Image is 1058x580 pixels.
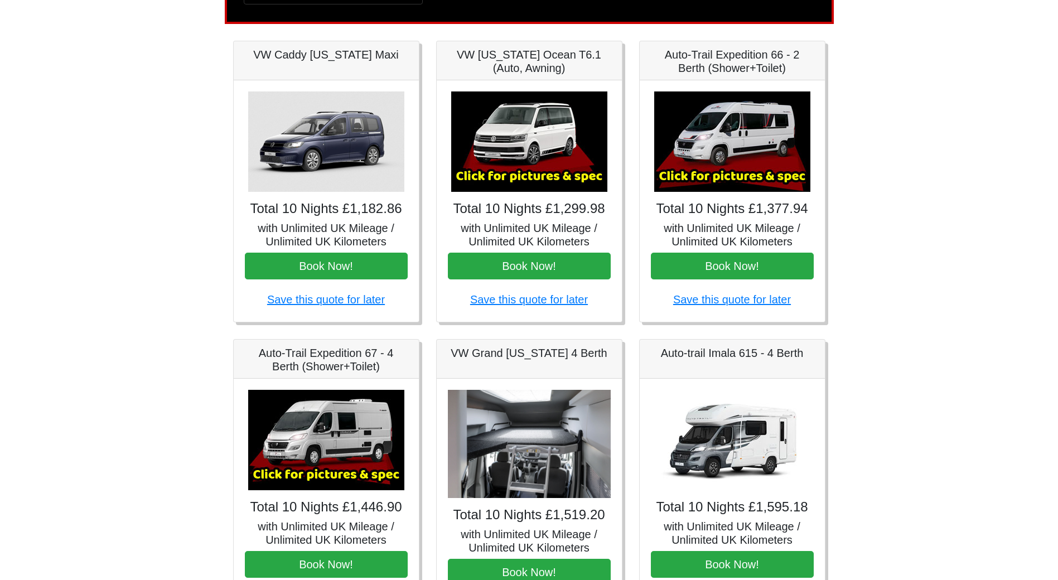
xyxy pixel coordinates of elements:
h5: Auto-Trail Expedition 67 - 4 Berth (Shower+Toilet) [245,346,408,373]
img: Auto-trail Imala 615 - 4 Berth [654,390,810,490]
h5: with Unlimited UK Mileage / Unlimited UK Kilometers [245,520,408,547]
h4: Total 10 Nights £1,182.86 [245,201,408,217]
img: VW Caddy California Maxi [248,91,404,192]
h5: VW Caddy [US_STATE] Maxi [245,48,408,61]
button: Book Now! [245,551,408,578]
h5: VW [US_STATE] Ocean T6.1 (Auto, Awning) [448,48,611,75]
a: Save this quote for later [470,293,588,306]
h5: Auto-trail Imala 615 - 4 Berth [651,346,814,360]
button: Book Now! [651,253,814,279]
h4: Total 10 Nights £1,299.98 [448,201,611,217]
h5: with Unlimited UK Mileage / Unlimited UK Kilometers [448,528,611,554]
button: Book Now! [245,253,408,279]
h4: Total 10 Nights £1,377.94 [651,201,814,217]
img: VW Grand California 4 Berth [448,390,611,499]
button: Book Now! [651,551,814,578]
h5: VW Grand [US_STATE] 4 Berth [448,346,611,360]
h5: with Unlimited UK Mileage / Unlimited UK Kilometers [651,520,814,547]
h5: Auto-Trail Expedition 66 - 2 Berth (Shower+Toilet) [651,48,814,75]
a: Save this quote for later [267,293,385,306]
h5: with Unlimited UK Mileage / Unlimited UK Kilometers [448,221,611,248]
h4: Total 10 Nights £1,519.20 [448,507,611,523]
h5: with Unlimited UK Mileage / Unlimited UK Kilometers [651,221,814,248]
img: Auto-Trail Expedition 67 - 4 Berth (Shower+Toilet) [248,390,404,490]
h4: Total 10 Nights £1,446.90 [245,499,408,515]
h4: Total 10 Nights £1,595.18 [651,499,814,515]
a: Save this quote for later [673,293,791,306]
img: VW California Ocean T6.1 (Auto, Awning) [451,91,607,192]
img: Auto-Trail Expedition 66 - 2 Berth (Shower+Toilet) [654,91,810,192]
button: Book Now! [448,253,611,279]
h5: with Unlimited UK Mileage / Unlimited UK Kilometers [245,221,408,248]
